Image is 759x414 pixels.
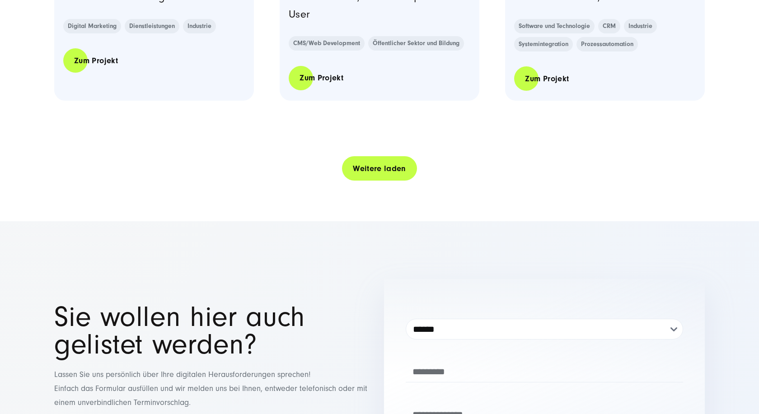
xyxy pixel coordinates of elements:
[183,19,216,33] a: Industrie
[342,156,417,181] a: Weitere laden
[54,303,375,358] h1: Sie wollen hier auch gelistet werden?
[54,303,375,409] div: Lassen Sie uns persönlich über Ihre digitalen Herausforderungen sprechen! Einfach das Formular au...
[368,36,464,51] a: Öffentlicher Sektor und Bildung
[125,19,179,33] a: Dienstleistungen
[289,65,354,91] a: Zum Projekt
[514,37,573,51] a: Systemintegration
[63,19,121,33] a: Digital Marketing
[598,19,620,33] a: CRM
[514,19,595,33] a: Software und Technologie
[63,48,129,74] a: Zum Projekt
[289,36,365,51] a: CMS/Web Development
[624,19,657,33] a: Industrie
[514,66,580,92] a: Zum Projekt
[576,37,638,51] a: Prozessautomation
